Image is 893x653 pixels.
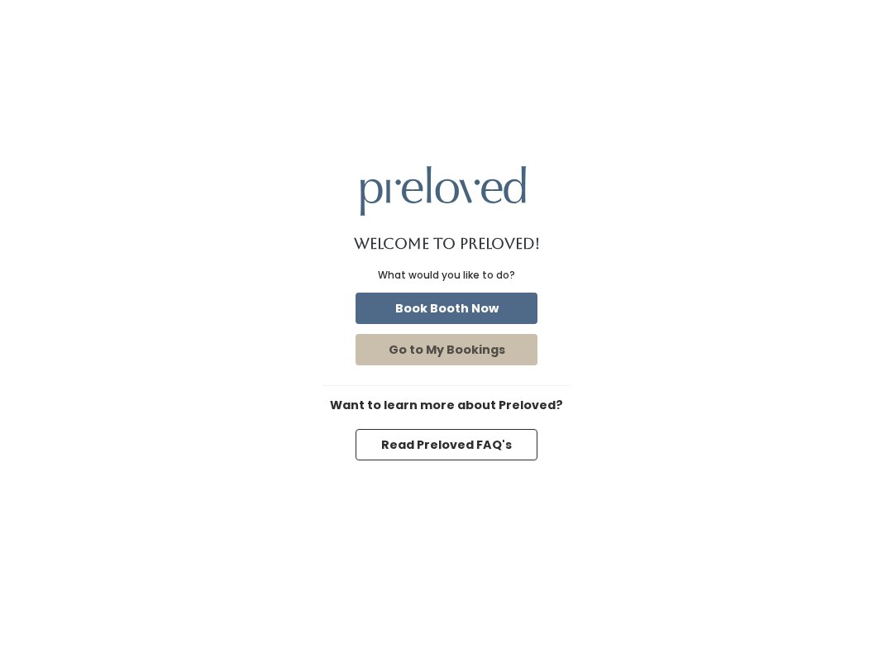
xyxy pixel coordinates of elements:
img: preloved logo [361,166,526,215]
h1: Welcome to Preloved! [354,236,540,252]
button: Read Preloved FAQ's [356,429,537,460]
button: Go to My Bookings [356,334,537,365]
button: Book Booth Now [356,293,537,324]
div: What would you like to do? [378,268,515,283]
h6: Want to learn more about Preloved? [322,399,571,412]
a: Go to My Bookings [352,331,541,369]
